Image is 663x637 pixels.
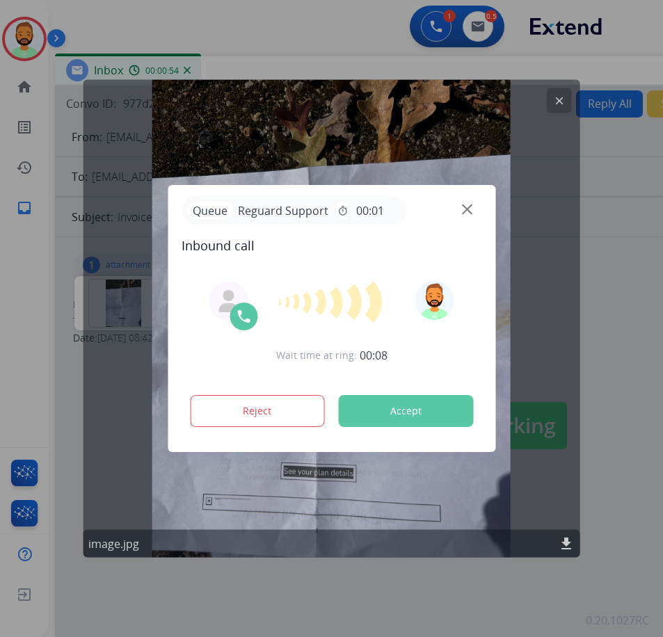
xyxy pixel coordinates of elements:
button: Reject [190,395,325,427]
span: Inbound call [182,236,481,255]
p: 0.20.1027RC [586,612,649,629]
img: avatar [415,281,454,320]
mat-icon: timer [337,205,348,216]
span: 00:08 [360,347,388,364]
span: 00:01 [356,202,384,219]
span: Wait time at ring: [276,348,357,362]
img: agent-avatar [217,290,239,312]
p: Queue [187,202,232,219]
button: Accept [338,395,473,427]
span: Reguard Support [232,202,334,219]
img: close-button [462,204,472,215]
img: call-icon [235,308,252,325]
